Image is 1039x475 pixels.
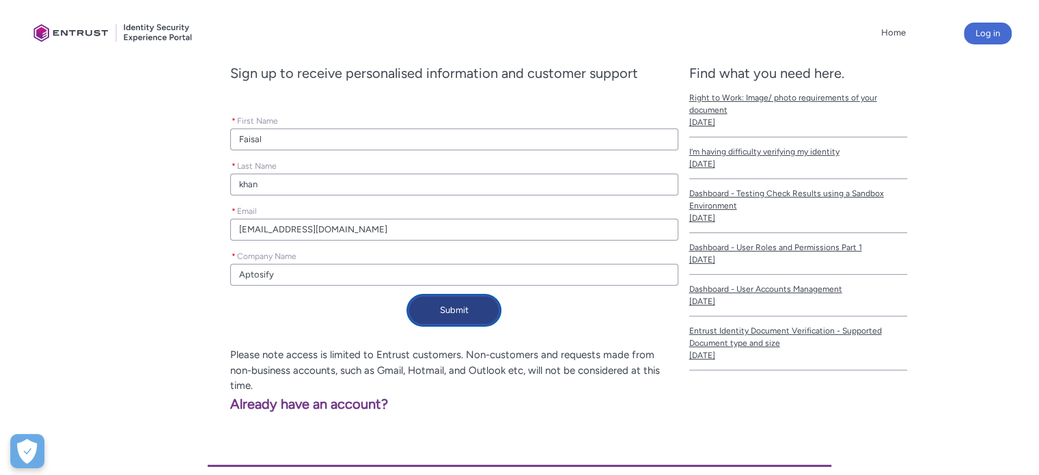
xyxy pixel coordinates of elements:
a: Right to Work: Image/ photo requirements of your document[DATE] [689,83,907,137]
lightning-formatted-date-time: [DATE] [689,255,715,264]
span: Dashboard - User Accounts Management [689,283,907,295]
a: Already have an account? [39,396,389,412]
div: Cookie Preferences [10,434,44,468]
a: Dashboard - User Accounts Management[DATE] [689,275,907,316]
span: Dashboard - User Roles and Permissions Part 1 [689,241,907,254]
span: Right to Work: Image/ photo requirements of your document [689,92,907,116]
a: Dashboard - Testing Check Results using a Sandbox Environment[DATE] [689,179,907,233]
span: Sign up to receive personalised information and customer support [230,63,678,83]
a: Entrust Identity Document Verification - Supported Document type and size[DATE] [689,316,907,370]
lightning-formatted-date-time: [DATE] [689,118,715,127]
lightning-formatted-date-time: [DATE] [689,159,715,169]
button: Log in [964,23,1012,44]
lightning-formatted-date-time: [DATE] [689,351,715,360]
label: Last Name [230,157,282,172]
a: I’m having difficulty verifying my identity[DATE] [689,137,907,179]
abbr: required [232,252,236,261]
abbr: required [232,116,236,126]
label: Email [230,202,262,217]
button: Open Preferences [10,434,44,468]
button: Submit [408,295,500,325]
abbr: required [232,161,236,171]
span: I’m having difficulty verifying my identity [689,146,907,158]
lightning-formatted-date-time: [DATE] [689,213,715,223]
label: First Name [230,112,283,127]
abbr: required [232,206,236,216]
p: Please note access is limited to Entrust customers. Non-customers and requests made from non-busi... [39,347,678,394]
lightning-formatted-date-time: [DATE] [689,297,715,306]
label: Company Name [230,247,302,262]
span: Find what you need here. [689,65,844,81]
a: Home [878,23,909,43]
a: Dashboard - User Roles and Permissions Part 1[DATE] [689,233,907,275]
span: Dashboard - Testing Check Results using a Sandbox Environment [689,187,907,212]
span: Entrust Identity Document Verification - Supported Document type and size [689,325,907,349]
